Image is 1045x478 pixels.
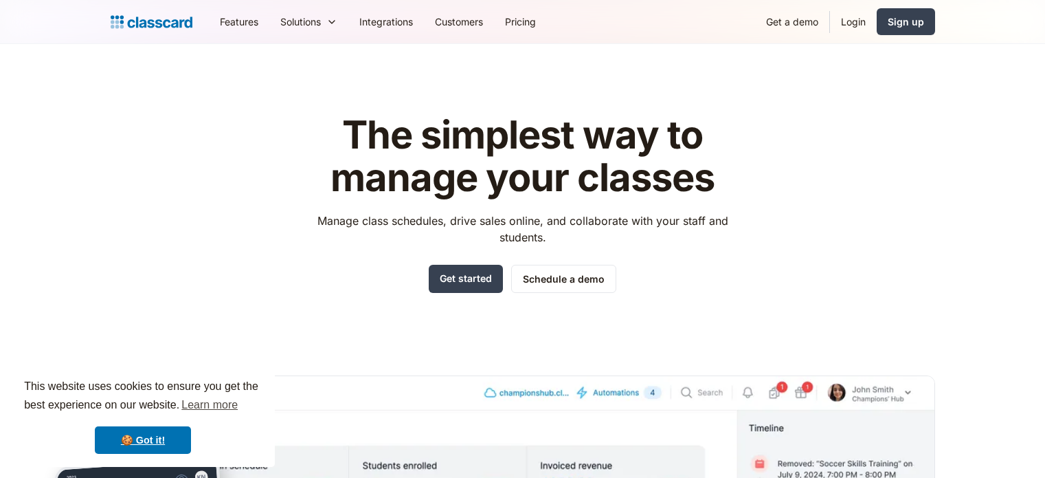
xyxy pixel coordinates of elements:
[304,114,741,199] h1: The simplest way to manage your classes
[429,265,503,293] a: Get started
[494,6,547,37] a: Pricing
[348,6,424,37] a: Integrations
[877,8,935,35] a: Sign up
[11,365,275,467] div: cookieconsent
[755,6,829,37] a: Get a demo
[888,14,924,29] div: Sign up
[424,6,494,37] a: Customers
[179,395,240,415] a: learn more about cookies
[511,265,616,293] a: Schedule a demo
[304,213,741,246] p: Manage class schedules, drive sales online, and collaborate with your staff and students.
[830,6,877,37] a: Login
[95,426,191,454] a: dismiss cookie message
[111,12,192,32] a: home
[280,14,321,29] div: Solutions
[24,378,262,415] span: This website uses cookies to ensure you get the best experience on our website.
[209,6,269,37] a: Features
[269,6,348,37] div: Solutions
